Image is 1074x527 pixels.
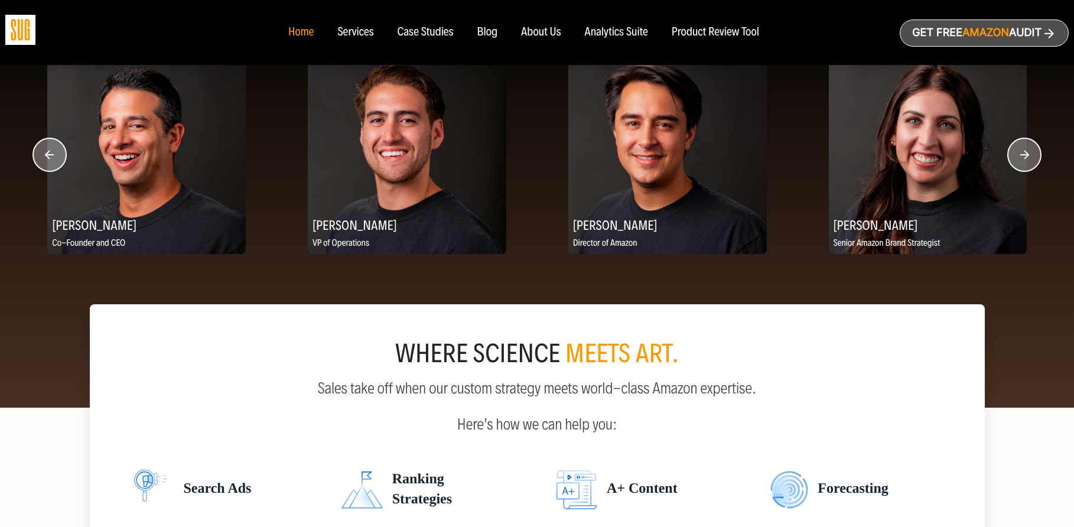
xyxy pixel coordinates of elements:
[962,27,1009,39] span: Amazon
[288,26,314,39] a: Home
[568,236,767,251] p: Director of Amazon
[477,26,498,39] a: Blog
[127,469,174,510] img: Search ads
[829,236,1027,251] p: Senior Amazon Brand Strategist
[47,213,246,236] h2: [PERSON_NAME]
[398,26,454,39] a: Case Studies
[47,236,246,251] p: Co-Founder and CEO
[672,26,759,39] a: Product Review Tool
[5,15,35,45] img: Sug
[556,469,597,510] img: Search ads
[568,213,767,236] h2: [PERSON_NAME]
[341,469,383,510] img: Search ads
[174,469,252,510] span: Search Ads
[829,56,1027,254] img: Meridith Andrew, Senior Amazon Brand Strategist
[118,342,956,366] div: where science
[118,406,956,433] p: Here’s how we can help you:
[770,469,808,510] img: Search ads
[808,469,889,510] span: Forecasting
[565,338,679,369] span: meets art.
[829,213,1027,236] h2: [PERSON_NAME]
[597,469,678,510] span: A+ Content
[521,26,561,39] a: About Us
[308,236,506,251] p: VP of Operations
[568,56,767,254] img: Alex Peck, Director of Amazon
[47,56,246,254] img: Evan Kesner, Co-Founder and CEO
[585,26,648,39] a: Analytics Suite
[118,380,956,397] p: Sales take off when our custom strategy meets world-class Amazon expertise.
[337,26,373,39] a: Services
[900,19,1069,47] a: Get freeAmazonAudit
[383,469,452,510] span: Ranking Strategies
[308,56,506,254] img: Marco Tejada, VP of Operations
[308,213,506,236] h2: [PERSON_NAME]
